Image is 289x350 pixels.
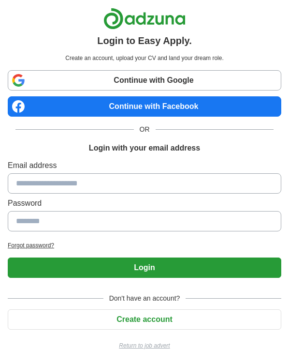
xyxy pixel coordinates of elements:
[8,241,281,250] a: Forgot password?
[8,309,281,330] button: Create account
[103,293,186,304] span: Don't have an account?
[8,70,281,91] a: Continue with Google
[8,198,281,209] label: Password
[10,54,279,62] p: Create an account, upload your CV and land your dream role.
[8,96,281,117] a: Continue with Facebook
[97,33,192,48] h1: Login to Easy Apply.
[89,142,200,154] h1: Login with your email address
[103,8,186,30] img: Adzuna logo
[8,341,281,350] a: Return to job advert
[134,124,156,135] span: OR
[8,315,281,323] a: Create account
[8,160,281,171] label: Email address
[8,258,281,278] button: Login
